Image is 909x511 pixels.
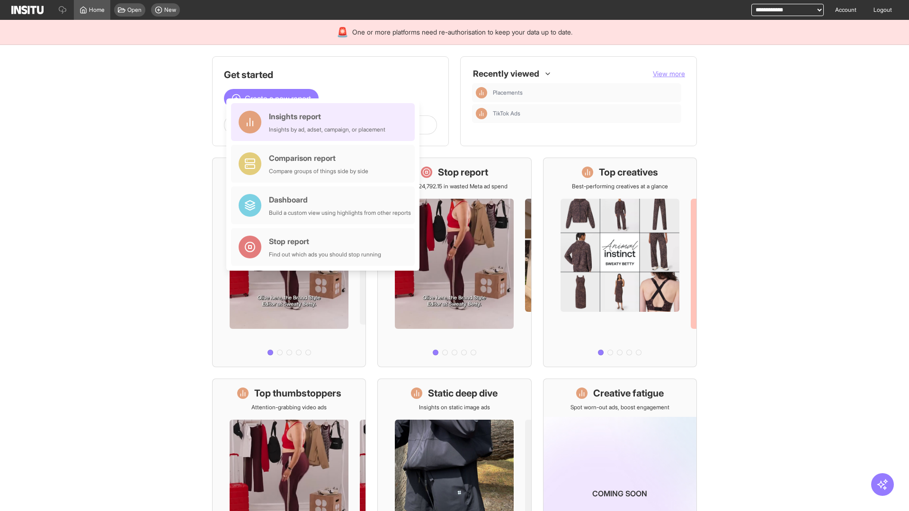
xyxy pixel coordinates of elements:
h1: Top thumbstoppers [254,387,341,400]
h1: Get started [224,68,437,81]
div: Insights by ad, adset, campaign, or placement [269,126,385,133]
a: What's live nowSee all active ads instantly [212,158,366,367]
div: 🚨 [337,26,348,39]
p: Save £24,792.15 in wasted Meta ad spend [401,183,508,190]
div: Comparison report [269,152,368,164]
div: Insights report [269,111,385,122]
span: Open [127,6,142,14]
div: Insights [476,87,487,98]
button: Create a new report [224,89,319,108]
div: Stop report [269,236,381,247]
span: TikTok Ads [493,110,520,117]
a: Top creativesBest-performing creatives at a glance [543,158,697,367]
span: New [164,6,176,14]
span: Placements [493,89,677,97]
span: Create a new report [245,93,311,104]
img: Logo [11,6,44,14]
h1: Stop report [438,166,488,179]
h1: Static deep dive [428,387,498,400]
h1: Top creatives [599,166,658,179]
span: TikTok Ads [493,110,677,117]
p: Insights on static image ads [419,404,490,411]
div: Build a custom view using highlights from other reports [269,209,411,217]
p: Best-performing creatives at a glance [572,183,668,190]
div: Dashboard [269,194,411,205]
span: Placements [493,89,523,97]
span: Home [89,6,105,14]
span: View more [653,70,685,78]
div: Find out which ads you should stop running [269,251,381,258]
div: Compare groups of things side by side [269,167,368,175]
div: Insights [476,108,487,119]
button: View more [653,69,685,79]
span: One or more platforms need re-authorisation to keep your data up to date. [352,27,572,37]
p: Attention-grabbing video ads [251,404,327,411]
a: Stop reportSave £24,792.15 in wasted Meta ad spend [377,158,531,367]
